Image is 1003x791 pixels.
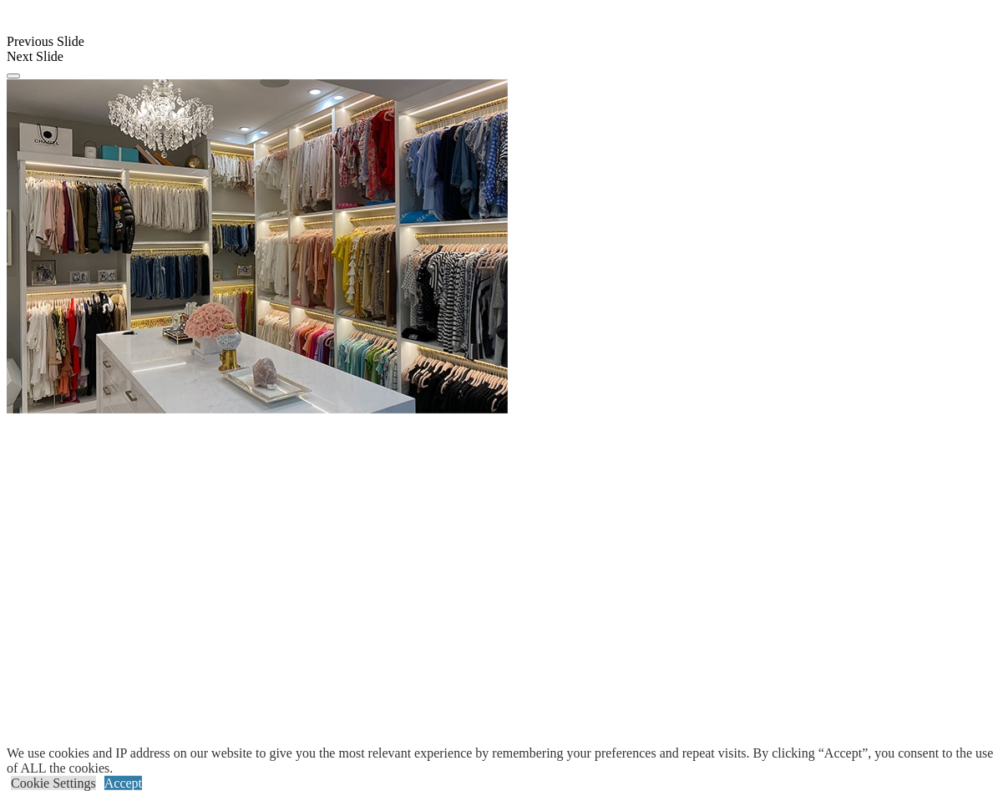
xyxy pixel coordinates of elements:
[7,74,20,79] button: Click here to pause slide show
[7,746,1003,776] div: We use cookies and IP address on our website to give you the most relevant experience by remember...
[11,776,96,790] a: Cookie Settings
[104,776,142,790] a: Accept
[7,49,996,64] div: Next Slide
[7,34,996,49] div: Previous Slide
[7,79,508,413] img: Banner for mobile view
